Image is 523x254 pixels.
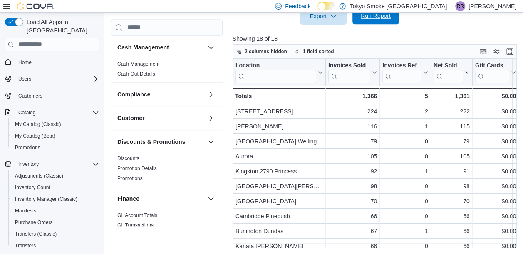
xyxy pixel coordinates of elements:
[12,143,99,153] span: Promotions
[382,181,428,191] div: 0
[15,159,99,169] span: Inventory
[12,229,99,239] span: Transfers (Classic)
[117,71,155,76] a: Cash Out Details
[382,136,428,146] div: 0
[235,226,323,236] div: Burlington Dundas
[475,196,516,206] div: $0.00
[12,182,54,192] a: Inventory Count
[8,193,102,205] button: Inventory Manager (Classic)
[285,2,310,10] span: Feedback
[12,217,99,227] span: Purchase Orders
[12,119,99,129] span: My Catalog (Classic)
[382,151,428,161] div: 0
[8,118,102,130] button: My Catalog (Classic)
[15,231,57,237] span: Transfers (Classic)
[305,8,342,25] span: Export
[233,35,520,43] p: Showing 18 of 18
[382,121,428,131] div: 1
[382,62,428,83] button: Invoices Ref
[12,217,56,227] a: Purchase Orders
[2,73,102,85] button: Users
[15,91,46,101] a: Customers
[328,241,377,251] div: 66
[12,241,99,251] span: Transfers
[434,151,470,161] div: 105
[328,151,377,161] div: 105
[8,228,102,240] button: Transfers (Classic)
[111,153,223,186] div: Discounts & Promotions
[12,194,99,204] span: Inventory Manager (Classic)
[328,181,377,191] div: 98
[117,212,157,218] a: GL Account Totals
[117,90,150,98] h3: Compliance
[491,47,501,57] button: Display options
[434,211,470,221] div: 66
[434,241,470,251] div: 66
[475,136,516,146] div: $0.00
[361,12,391,20] span: Run Report
[235,151,323,161] div: Aurora
[434,196,470,206] div: 70
[2,56,102,68] button: Home
[291,47,337,57] button: 1 field sorted
[15,108,39,118] button: Catalog
[206,89,216,99] button: Compliance
[382,196,428,206] div: 0
[352,7,399,24] button: Run Report
[117,90,204,98] button: Compliance
[434,136,470,146] div: 79
[8,142,102,153] button: Promotions
[235,91,323,101] div: Totals
[434,62,470,83] button: Net Sold
[15,144,40,151] span: Promotions
[111,210,223,233] div: Finance
[117,43,204,51] button: Cash Management
[382,106,428,116] div: 2
[12,229,60,239] a: Transfers (Classic)
[15,184,50,191] span: Inventory Count
[117,155,139,161] span: Discounts
[2,107,102,118] button: Catalog
[475,62,516,83] button: Gift Cards
[235,166,323,176] div: Kingston 2790 Princess
[12,131,99,141] span: My Catalog (Beta)
[15,173,63,179] span: Adjustments (Classic)
[117,194,139,202] h3: Finance
[328,196,377,206] div: 70
[15,74,99,84] span: Users
[15,159,42,169] button: Inventory
[235,136,323,146] div: [GEOGRAPHIC_DATA] Wellington Corners
[434,166,470,176] div: 91
[15,57,99,67] span: Home
[475,226,516,236] div: $0.00
[15,91,99,101] span: Customers
[328,226,377,236] div: 67
[382,91,428,101] div: 5
[2,158,102,170] button: Inventory
[117,113,144,122] h3: Customer
[117,222,154,228] a: GL Transactions
[12,131,59,141] a: My Catalog (Beta)
[382,62,421,69] div: Invoices Ref
[8,182,102,193] button: Inventory Count
[300,8,347,25] button: Export
[505,47,515,57] button: Enter fullscreen
[12,206,40,216] a: Manifests
[328,136,377,146] div: 79
[8,170,102,182] button: Adjustments (Classic)
[328,62,370,83] div: Invoices Sold
[117,175,143,181] a: Promotions
[206,193,216,203] button: Finance
[450,1,452,11] p: |
[117,60,159,67] span: Cash Management
[235,62,316,69] div: Location
[478,47,488,57] button: Keyboard shortcuts
[117,194,204,202] button: Finance
[235,62,323,83] button: Location
[350,1,447,11] p: Tokyo Smoke [GEOGRAPHIC_DATA]
[12,171,67,181] a: Adjustments (Classic)
[328,121,377,131] div: 116
[434,106,470,116] div: 222
[18,93,42,99] span: Customers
